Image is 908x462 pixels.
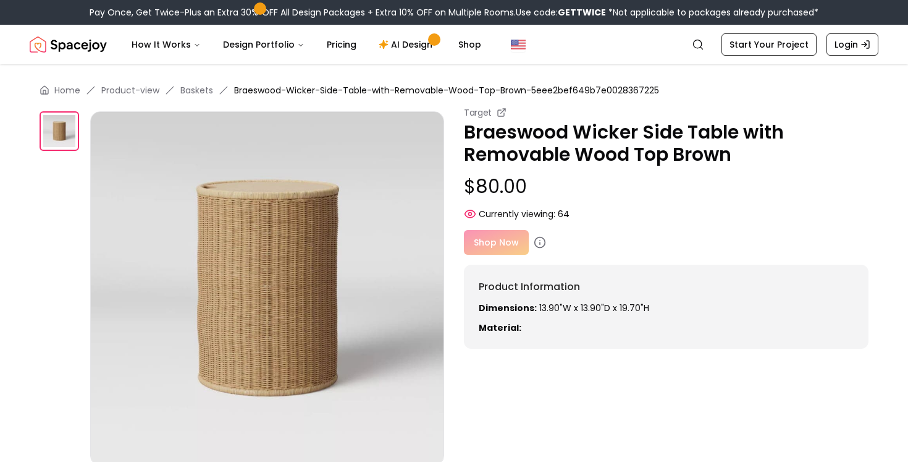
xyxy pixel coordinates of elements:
[516,6,606,19] span: Use code:
[448,32,491,57] a: Shop
[479,208,555,220] span: Currently viewing:
[180,84,213,96] a: Baskets
[40,84,868,96] nav: breadcrumb
[30,25,878,64] nav: Global
[558,6,606,19] b: GETTWICE
[317,32,366,57] a: Pricing
[122,32,491,57] nav: Main
[90,6,818,19] div: Pay Once, Get Twice-Plus an Extra 30% OFF All Design Packages + Extra 10% OFF on Multiple Rooms.
[101,84,159,96] a: Product-view
[30,32,107,57] a: Spacejoy
[479,280,854,294] h6: Product Information
[558,208,570,220] span: 64
[464,176,868,198] p: $80.00
[54,84,80,96] a: Home
[464,106,492,119] small: Target
[30,32,107,57] img: Spacejoy Logo
[826,33,878,56] a: Login
[479,302,854,314] p: 13.90"W x 13.90"D x 19.70"H
[234,84,659,96] span: Braeswood-Wicker-Side-Table-with-Removable-Wood-Top-Brown-5eee2bef649b7e0028367225
[122,32,211,57] button: How It Works
[213,32,314,57] button: Design Portfolio
[479,302,537,314] strong: Dimensions:
[606,6,818,19] span: *Not applicable to packages already purchased*
[511,37,526,52] img: United States
[721,33,817,56] a: Start Your Project
[369,32,446,57] a: AI Design
[40,111,79,151] img: https://storage.googleapis.com/spacejoy-main/assets/5eee2bef649b7e0028367225/image/Screenshot (13...
[464,121,868,166] p: Braeswood Wicker Side Table with Removable Wood Top Brown
[479,322,521,334] strong: Material:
